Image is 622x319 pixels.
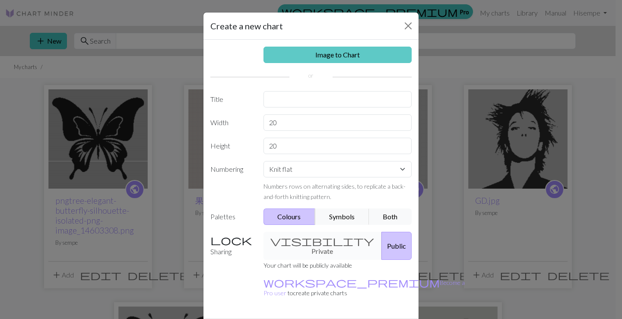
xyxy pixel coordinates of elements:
button: Symbols [315,208,369,225]
small: Numbers rows on alternating sides, to replicate a back-and-forth knitting pattern. [263,183,406,200]
label: Height [205,138,258,154]
h5: Create a new chart [210,19,283,32]
button: Close [401,19,415,33]
a: Image to Chart [263,47,412,63]
button: Public [381,232,412,260]
label: Sharing [205,232,258,260]
label: Palettes [205,208,258,225]
span: workspace_premium [263,276,440,288]
small: to create private charts [263,279,465,297]
label: Title [205,91,258,107]
a: Become a Pro user [263,279,465,297]
label: Width [205,114,258,131]
small: Your chart will be publicly available [263,262,352,269]
button: Both [369,208,412,225]
button: Colours [263,208,316,225]
label: Numbering [205,161,258,202]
